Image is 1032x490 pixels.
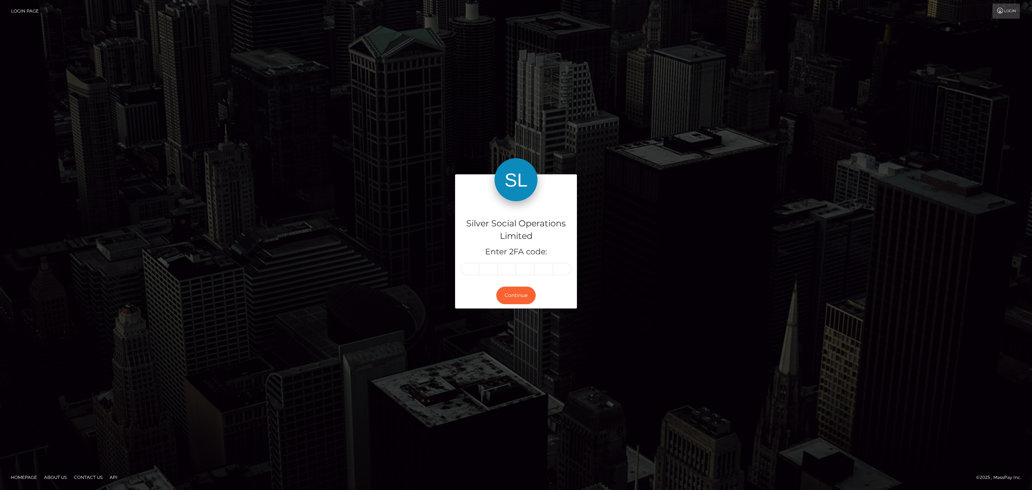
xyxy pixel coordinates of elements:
a: Homepage [8,472,40,483]
img: Silver Social Operations Limited [494,158,537,201]
h4: Silver Social Operations Limited [460,217,572,242]
a: Login [993,4,1020,19]
a: Login Page [11,4,39,19]
a: About Us [41,472,70,483]
a: Contact Us [71,472,105,483]
div: © 2025 , MassPay Inc. [976,473,1027,481]
button: Continue [496,287,536,304]
a: API [107,472,120,483]
h5: Enter 2FA code: [460,246,572,258]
